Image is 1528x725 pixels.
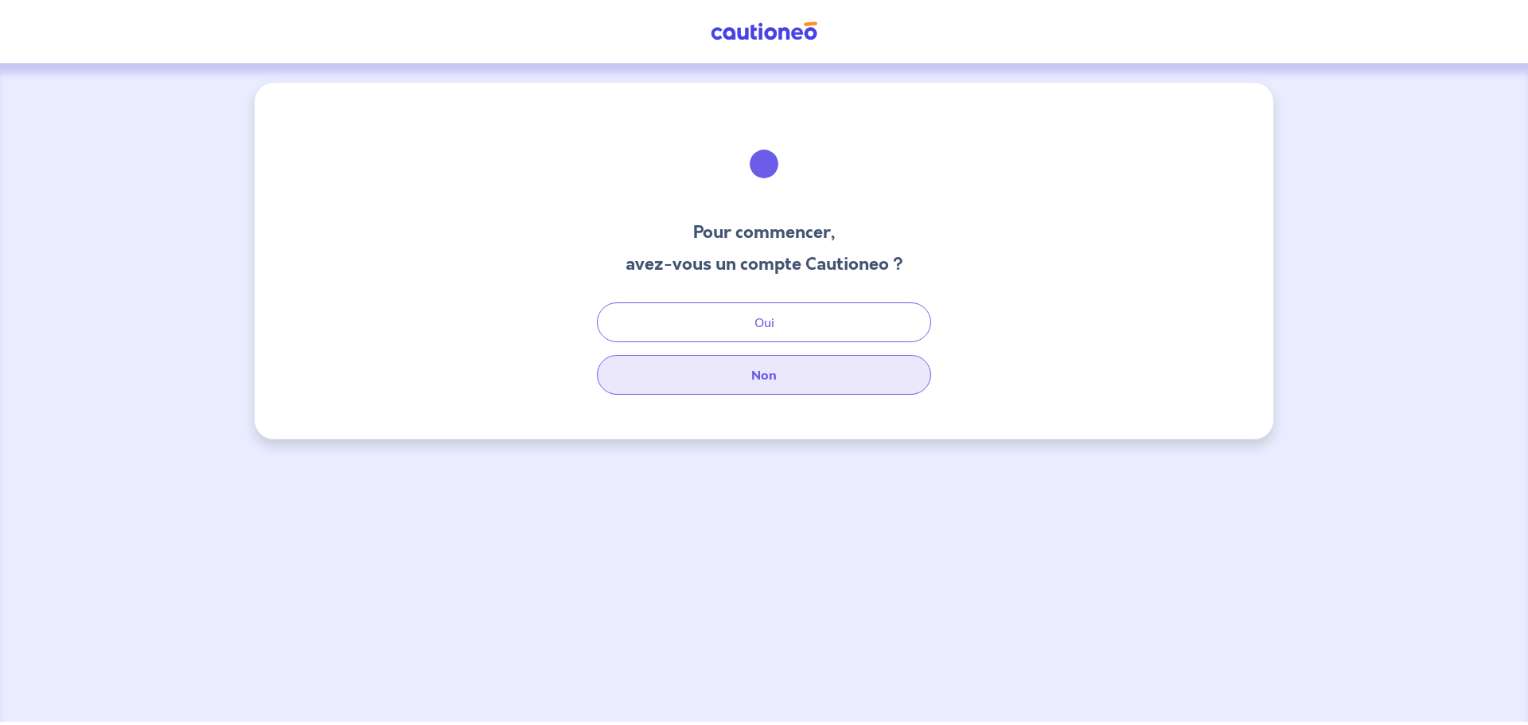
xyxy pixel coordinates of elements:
[597,302,931,342] button: Oui
[721,121,807,207] img: illu_welcome.svg
[626,251,903,277] h3: avez-vous un compte Cautioneo ?
[626,220,903,245] h3: Pour commencer,
[597,355,931,395] button: Non
[704,21,824,41] img: Cautioneo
